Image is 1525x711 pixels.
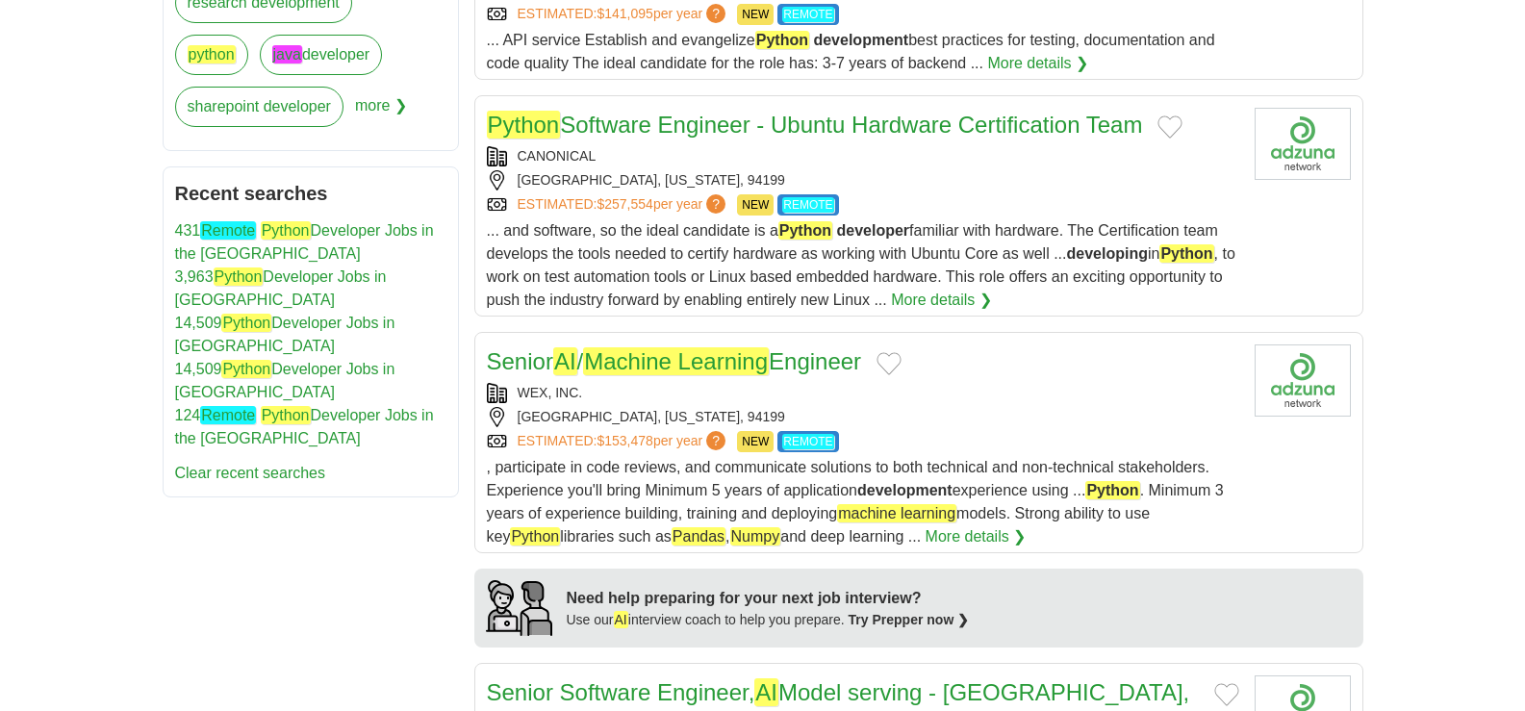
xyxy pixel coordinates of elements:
a: PythonSoftware Engineer - Ubuntu Hardware Certification Team [487,111,1143,139]
em: python [188,45,236,63]
button: Add to favorite jobs [877,352,902,375]
em: REMOTE [782,7,833,22]
span: $153,478 [597,433,652,448]
span: $257,554 [597,196,652,212]
a: SeniorAI/Machine LearningEngineer [487,347,862,375]
div: WEX, INC. [487,383,1239,403]
a: More details ❯ [987,52,1088,75]
em: Python [487,111,561,139]
em: machine learning [837,504,956,522]
span: ? [706,431,725,450]
span: ? [706,194,725,214]
a: javadeveloper [260,35,383,75]
strong: developer [836,222,909,239]
a: python [175,35,248,75]
span: more ❯ [355,87,407,139]
em: AI [754,678,778,706]
em: Python [261,221,311,240]
strong: development [857,482,953,498]
em: REMOTE [782,434,833,449]
div: CANONICAL [487,146,1239,166]
button: Add to favorite jobs [1214,683,1239,706]
em: java [272,45,302,63]
em: AI [553,347,577,375]
button: Add to favorite jobs [1157,115,1182,139]
a: sharepoint developer [175,87,343,127]
em: Numpy [730,527,781,546]
strong: developing [1066,245,1147,262]
em: Python [778,221,832,240]
em: Remote [200,406,256,424]
em: Python [214,267,264,286]
div: [GEOGRAPHIC_DATA], [US_STATE], 94199 [487,170,1239,190]
a: Try Prepper now ❯ [849,612,970,627]
div: [GEOGRAPHIC_DATA], [US_STATE], 94199 [487,407,1239,427]
a: ESTIMATED:$141,095per year? [518,4,730,25]
span: NEW [737,4,774,25]
em: Python [221,314,271,332]
span: $141,095 [597,6,652,21]
em: Python [221,360,271,378]
em: Python [755,31,809,49]
em: Remote [200,221,256,240]
em: Python [1085,481,1139,499]
a: ESTIMATED:$153,478per year? [518,431,730,452]
em: AI [614,611,628,628]
span: NEW [737,431,774,452]
a: 124Remote PythonDeveloper Jobs in the [GEOGRAPHIC_DATA] [175,406,434,446]
a: ESTIMATED:$257,554per year? [518,194,730,216]
img: Company logo [1255,108,1351,180]
img: Company logo [1255,344,1351,417]
em: Python [261,406,311,424]
em: Pandas [672,527,725,546]
span: ? [706,4,725,23]
em: Python [1159,244,1213,263]
em: Machine Learning [583,347,769,375]
a: 431Remote PythonDeveloper Jobs in the [GEOGRAPHIC_DATA] [175,221,434,262]
h2: Recent searches [175,179,446,208]
div: Use our interview coach to help you prepare. [567,610,970,630]
span: NEW [737,194,774,216]
strong: development [813,32,908,48]
div: Need help preparing for your next job interview? [567,587,970,610]
em: REMOTE [782,197,833,213]
a: More details ❯ [891,289,992,312]
em: Python [510,527,560,546]
a: More details ❯ [926,525,1027,548]
span: , participate in code reviews, and communicate solutions to both technical and non-technical stak... [487,459,1224,546]
a: Clear recent searches [175,465,326,481]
